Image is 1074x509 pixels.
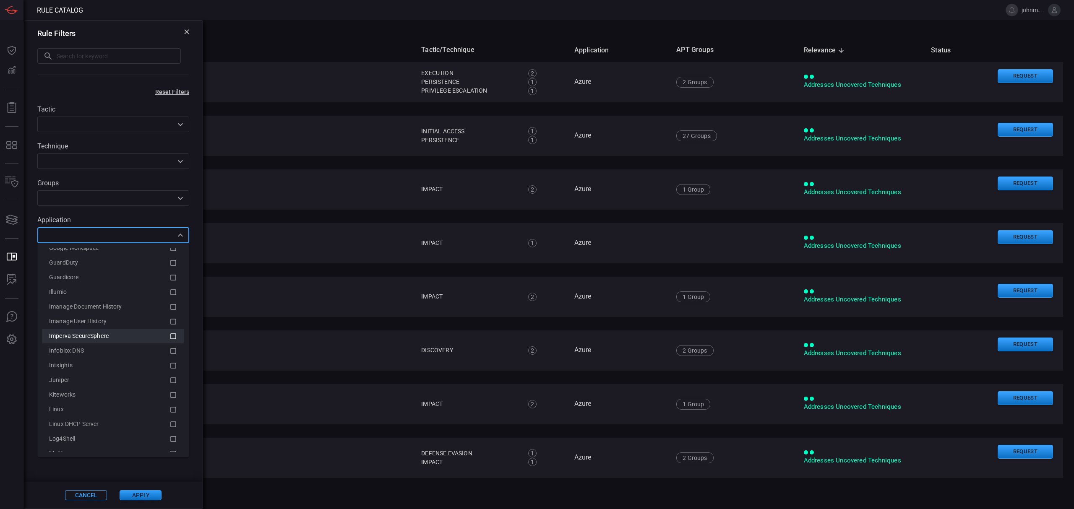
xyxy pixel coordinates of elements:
[676,399,710,410] div: 1 Group
[998,338,1053,351] button: Request
[42,402,184,417] li: Linux
[568,330,670,371] td: Azure
[49,421,99,427] span: Linux DHCP Server
[49,303,122,310] span: Imanage Document History
[2,270,22,290] button: ALERT ANALYSIS
[2,98,22,118] button: Reports
[42,358,184,373] li: Intsights
[414,38,567,62] th: Tactic/Technique
[574,45,620,55] span: Application
[676,184,710,195] div: 1 Group
[2,210,22,230] button: Cards
[998,445,1053,459] button: Request
[676,291,710,302] div: 1 Group
[804,349,918,358] div: Addresses Uncovered Techniques
[421,127,519,136] div: Initial Access
[120,490,162,500] button: Apply
[37,179,189,187] label: Groups
[34,169,414,210] td: Azure - Bulk Primary Refresh Token (BPRT) Created
[670,38,797,62] th: APT Groups
[804,134,918,143] div: Addresses Uncovered Techniques
[568,62,670,102] td: Azure
[568,223,670,263] td: Azure
[42,270,184,285] li: Guardicore
[528,449,537,457] div: 1
[804,403,918,411] div: Addresses Uncovered Techniques
[528,136,537,144] div: 1
[175,229,186,241] button: Close
[998,177,1053,190] button: Request
[37,6,83,14] span: Rule Catalog
[37,29,76,38] h3: Rule Filters
[528,78,537,86] div: 1
[804,242,918,250] div: Addresses Uncovered Techniques
[37,105,189,113] label: Tactic
[528,185,537,194] div: 2
[49,288,67,295] span: Illumio
[34,62,414,102] td: Azure - ACR Task Creation Or Modification
[528,400,537,408] div: 2
[998,284,1053,298] button: Request
[804,45,847,55] span: Relevance
[528,239,537,247] div: 1
[568,438,670,478] td: Azure
[421,185,519,194] div: Impact
[42,446,184,461] li: McAfee
[175,192,186,204] button: Open
[804,188,918,197] div: Addresses Uncovered Techniques
[49,259,78,266] span: GuardDuty
[676,77,713,88] div: 2 Groups
[421,346,519,355] div: Discovery
[42,255,184,270] li: GuardDuty
[42,241,184,255] li: Google Workspace
[42,285,184,299] li: Illumio
[2,60,22,81] button: Detections
[42,387,184,402] li: Kiteworks
[34,116,414,156] td: Azure - Bastion Shareable Link Created Or Retrieved
[998,69,1053,83] button: Request
[528,346,537,355] div: 2
[421,458,519,467] div: Impact
[676,452,713,463] div: 2 Groups
[931,45,962,55] span: Status
[34,223,414,263] td: Azure - DevOps Service Connection Abuse
[49,274,79,280] span: Guardicore
[1022,7,1045,13] span: johnmoore
[2,247,22,267] button: Rule Catalog
[49,377,69,383] span: Juniper
[998,391,1053,405] button: Request
[804,81,918,89] div: Addresses Uncovered Techniques
[42,373,184,387] li: Juniper
[528,69,537,78] div: 2
[2,307,22,327] button: Ask Us A Question
[421,78,519,86] div: Persistence
[804,295,918,304] div: Addresses Uncovered Techniques
[568,169,670,210] td: Azure
[42,329,184,343] li: Imperva SecureSphere
[421,449,519,458] div: Defense Evasion
[175,156,186,167] button: Open
[49,391,76,398] span: Kiteworks
[34,438,414,478] td: Azure - Multiple Virtual Machines Started
[175,119,186,130] button: Open
[528,293,537,301] div: 2
[42,343,184,358] li: Infoblox DNS
[676,345,713,356] div: 2 Groups
[421,86,519,95] div: Privilege Escalation
[49,450,69,457] span: McAfee
[49,362,73,369] span: Intsights
[421,400,519,408] div: Impact
[37,142,189,150] label: Technique
[804,456,918,465] div: Addresses Uncovered Techniques
[42,299,184,314] li: Imanage Document History
[568,116,670,156] td: Azure
[42,314,184,329] li: Imanage User History
[2,330,22,350] button: Preferences
[421,69,519,78] div: Execution
[528,458,537,466] div: 1
[49,435,75,442] span: Log4Shell
[65,490,107,500] button: Cancel
[34,277,414,317] td: Azure - DNS Zone Changes Detected
[568,277,670,317] td: Azure
[2,135,22,155] button: MITRE - Detection Posture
